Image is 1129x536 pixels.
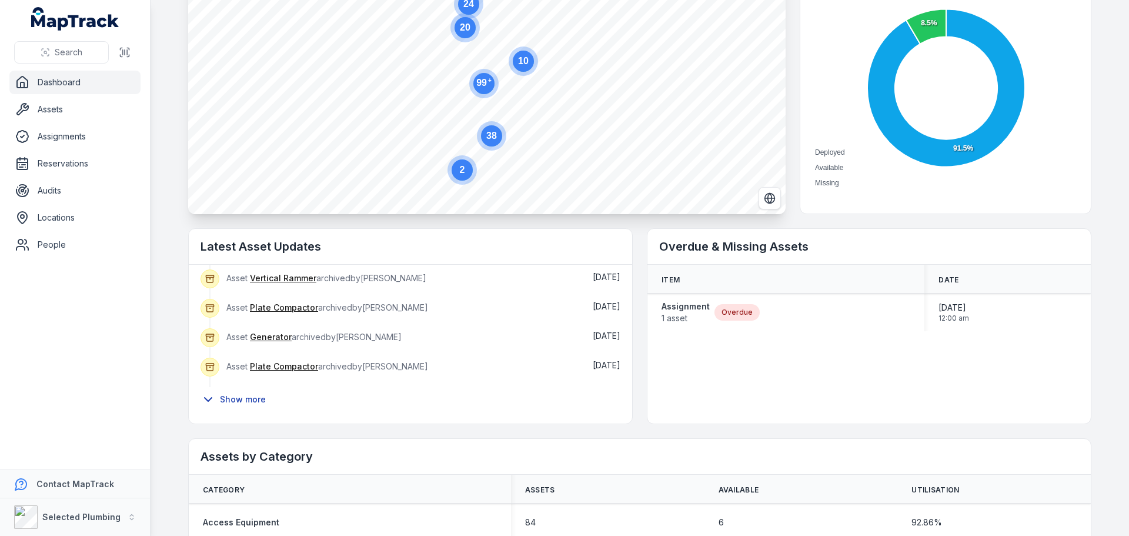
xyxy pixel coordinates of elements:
span: [DATE] [938,302,969,314]
a: Assignment1 asset [662,301,710,324]
span: [DATE] [593,360,620,370]
span: 6 [719,517,724,528]
span: Available [719,485,759,495]
div: Overdue [714,304,760,321]
time: 8/19/2025, 10:32:04 AM [593,360,620,370]
a: Plate Compactor [250,361,318,372]
time: 8/19/2025, 10:32:04 AM [593,301,620,311]
span: [DATE] [593,331,620,341]
span: 1 asset [662,312,710,324]
a: MapTrack [31,7,119,31]
time: 7/31/2025, 12:00:00 AM [938,302,969,323]
a: Dashboard [9,71,141,94]
span: Asset archived by [PERSON_NAME] [226,361,428,371]
span: Assets [525,485,555,495]
a: Assets [9,98,141,121]
a: Plate Compactor [250,302,318,314]
text: 2 [460,165,465,175]
span: Deployed [815,148,845,157]
span: Available [815,164,843,172]
tspan: + [488,77,492,84]
a: Locations [9,206,141,229]
a: Audits [9,179,141,202]
span: Item [662,275,680,285]
strong: Assignment [662,301,710,312]
text: 10 [518,56,529,66]
time: 8/19/2025, 10:32:04 AM [593,272,620,282]
button: Switch to Satellite View [759,187,781,209]
span: 92.86 % [911,517,942,528]
text: 38 [486,131,497,141]
h2: Assets by Category [201,448,1079,465]
button: Show more [201,387,273,412]
strong: Contact MapTrack [36,479,114,489]
strong: Selected Plumbing [42,512,121,522]
a: Generator [250,331,292,343]
span: Asset archived by [PERSON_NAME] [226,302,428,312]
a: People [9,233,141,257]
a: Vertical Rammer [250,272,316,284]
span: Date [938,275,958,285]
span: Asset archived by [PERSON_NAME] [226,332,402,342]
a: Reservations [9,152,141,175]
h2: Latest Asset Updates [201,238,620,255]
span: 84 [525,517,536,528]
span: [DATE] [593,272,620,282]
time: 8/19/2025, 10:32:04 AM [593,331,620,341]
h2: Overdue & Missing Assets [659,238,1079,255]
span: Search [55,46,82,58]
text: 20 [460,22,470,32]
span: Category [203,485,245,495]
text: 99 [476,77,492,88]
a: Access Equipment [203,517,279,528]
span: Utilisation [911,485,959,495]
span: 12:00 am [938,314,969,323]
span: [DATE] [593,301,620,311]
button: Search [14,41,109,64]
span: Asset archived by [PERSON_NAME] [226,273,426,283]
a: Assignments [9,125,141,148]
span: Missing [815,179,839,187]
